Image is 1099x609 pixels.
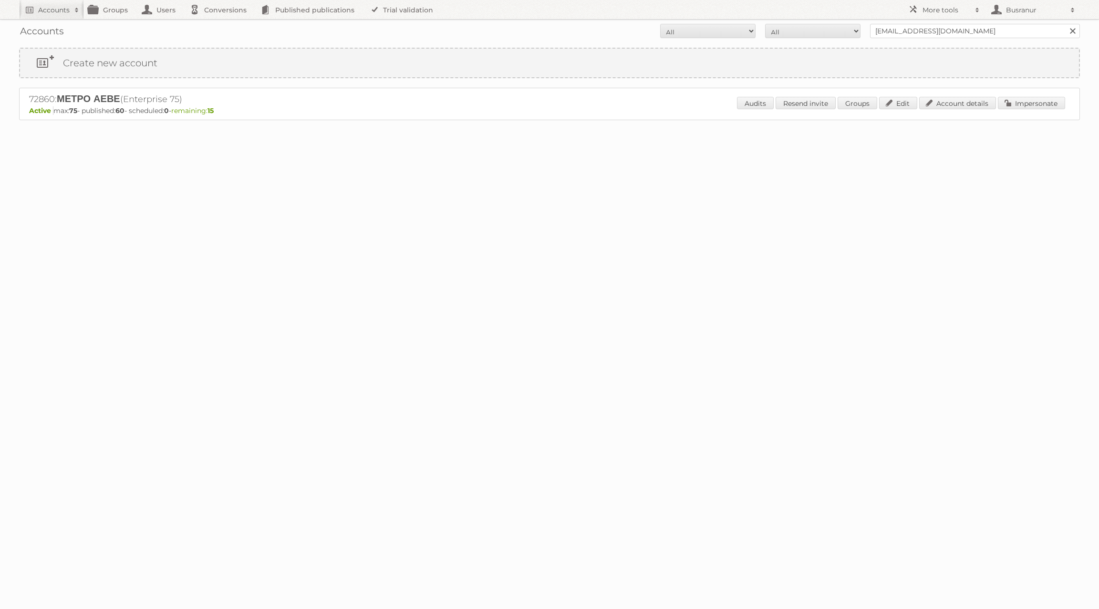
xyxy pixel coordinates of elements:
a: Create new account [20,49,1079,77]
h2: Busranur [1004,5,1066,15]
strong: 0 [164,106,169,115]
a: Groups [838,97,877,109]
h2: Accounts [38,5,70,15]
strong: 75 [69,106,77,115]
strong: 60 [115,106,124,115]
span: Active [29,106,53,115]
p: max: - published: - scheduled: - [29,106,1070,115]
span: remaining: [171,106,214,115]
a: Impersonate [998,97,1065,109]
a: Resend invite [776,97,836,109]
a: Audits [737,97,774,109]
h2: 72860: (Enterprise 75) [29,93,363,105]
a: Edit [879,97,917,109]
span: ΜΕΤΡΟ ΑΕΒΕ [57,93,120,104]
a: Account details [919,97,996,109]
h2: More tools [923,5,970,15]
strong: 15 [207,106,214,115]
